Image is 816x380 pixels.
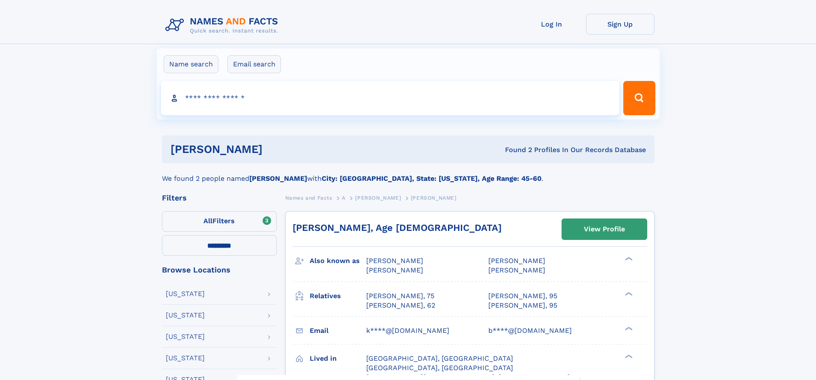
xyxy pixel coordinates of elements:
[586,14,655,35] a: Sign Up
[366,354,513,362] span: [GEOGRAPHIC_DATA], [GEOGRAPHIC_DATA]
[310,289,366,303] h3: Relatives
[623,353,633,359] div: ❯
[584,219,625,239] div: View Profile
[166,290,205,297] div: [US_STATE]
[355,195,401,201] span: [PERSON_NAME]
[166,312,205,319] div: [US_STATE]
[322,174,541,183] b: City: [GEOGRAPHIC_DATA], State: [US_STATE], Age Range: 45-60
[310,323,366,338] h3: Email
[623,81,655,115] button: Search Button
[384,145,646,155] div: Found 2 Profiles In Our Records Database
[342,192,346,203] a: A
[227,55,281,73] label: Email search
[170,144,384,155] h1: [PERSON_NAME]
[166,333,205,340] div: [US_STATE]
[517,14,586,35] a: Log In
[366,301,435,310] a: [PERSON_NAME], 62
[355,192,401,203] a: [PERSON_NAME]
[623,256,633,262] div: ❯
[203,217,212,225] span: All
[164,55,218,73] label: Name search
[623,326,633,331] div: ❯
[249,174,307,183] b: [PERSON_NAME]
[162,266,277,274] div: Browse Locations
[623,291,633,296] div: ❯
[310,351,366,366] h3: Lived in
[166,355,205,362] div: [US_STATE]
[342,195,346,201] span: A
[285,192,332,203] a: Names and Facts
[161,81,620,115] input: search input
[488,301,557,310] a: [PERSON_NAME], 95
[411,195,457,201] span: [PERSON_NAME]
[366,266,423,274] span: [PERSON_NAME]
[162,14,285,37] img: Logo Names and Facts
[293,222,502,233] a: [PERSON_NAME], Age [DEMOGRAPHIC_DATA]
[162,194,277,202] div: Filters
[310,254,366,268] h3: Also known as
[366,291,434,301] a: [PERSON_NAME], 75
[366,257,423,265] span: [PERSON_NAME]
[162,211,277,232] label: Filters
[488,257,545,265] span: [PERSON_NAME]
[488,291,557,301] a: [PERSON_NAME], 95
[562,219,647,239] a: View Profile
[488,266,545,274] span: [PERSON_NAME]
[366,364,513,372] span: [GEOGRAPHIC_DATA], [GEOGRAPHIC_DATA]
[162,163,655,184] div: We found 2 people named with .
